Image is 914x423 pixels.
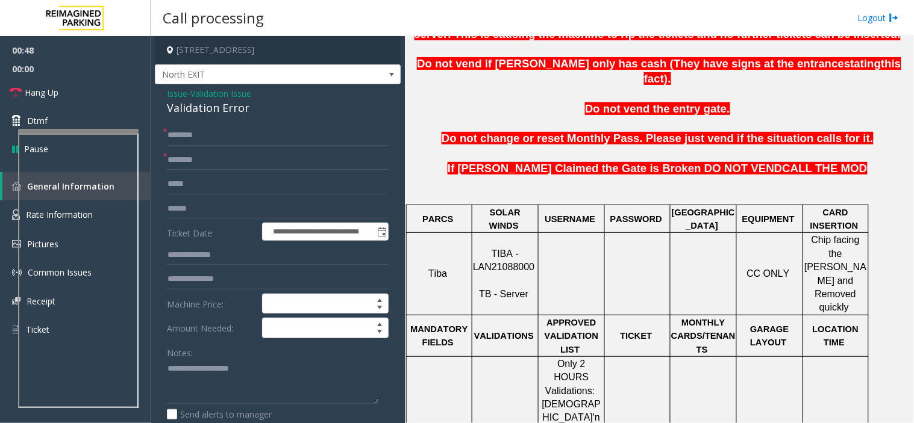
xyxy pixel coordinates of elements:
span: CC ONLY [747,268,790,279]
span: LOCATION TIME [813,324,859,347]
span: CALL THE MOD [783,162,868,174]
img: 'icon' [12,240,21,248]
h3: Call processing [157,3,270,32]
span: Issue [167,87,187,100]
a: General Information [2,172,151,200]
span: Decrease value [371,304,388,313]
span: PASSWORD [610,214,662,224]
span: Dtmf [27,114,48,127]
span: Only 2 HOURS Validations: [545,359,595,396]
img: 'icon' [12,268,22,277]
b: Please do not use the eject ticket, Jammed ticket or machine restart functions from the server. T... [415,10,901,40]
span: [GEOGRAPHIC_DATA] [672,208,735,230]
span: - [187,88,251,99]
span: North EXIT [155,65,351,84]
img: 'icon' [12,297,20,305]
span: APPROVED VALIDATION LIST [545,318,599,354]
span: VALIDATIONS [474,331,534,341]
span: If [PERSON_NAME] Claimed the Gate is Broken DO NOT VEND [448,162,783,174]
label: Notes: [167,342,193,359]
span: GARAGE LAYOUT [750,324,789,347]
img: 'icon' [12,182,21,191]
span: TIBA - LAN21088000 [473,249,534,272]
span: this fact [644,57,901,85]
span: SOLAR WINDS [489,208,521,230]
div: Validation Error [167,100,389,116]
span: TB - Server [479,289,528,299]
span: MANDATORY FIELDS [410,324,468,347]
a: Logout [858,11,899,24]
img: 'icon' [12,209,20,220]
span: USERNAME [545,214,596,224]
span: EQUIPMENT [742,214,795,224]
span: Tiba [428,268,447,279]
span: Do not vend the entry gate. [585,102,730,115]
span: Validation Issue [190,87,251,100]
span: Chip facing the [PERSON_NAME] and Removed quickly [804,235,866,312]
span: TICKET [621,331,653,341]
span: Increase value [371,318,388,328]
img: 'icon' [12,324,20,335]
span: Decrease value [371,328,388,338]
span: Do not vend if [PERSON_NAME] only has cash (They have signs at the entrance [417,57,844,70]
span: CARD INSERTION [810,208,859,230]
span: PARCS [422,214,453,224]
span: MONTHLY CARDS/TENANTS [671,318,736,354]
label: Send alerts to manager [167,408,272,421]
h4: [STREET_ADDRESS] [155,36,401,64]
span: Do not change or reset Monthly Pass. Please just vend if the situation calls for it. [442,132,873,144]
span: ). [664,72,671,85]
span: Increase value [371,294,388,304]
label: Ticket Date: [164,223,259,241]
label: Amount Needed: [164,318,259,338]
span: Toggle popup [375,223,388,240]
label: Machine Price: [164,294,259,314]
img: logout [889,11,899,24]
span: Hang Up [25,86,58,99]
span: stating [844,57,881,70]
